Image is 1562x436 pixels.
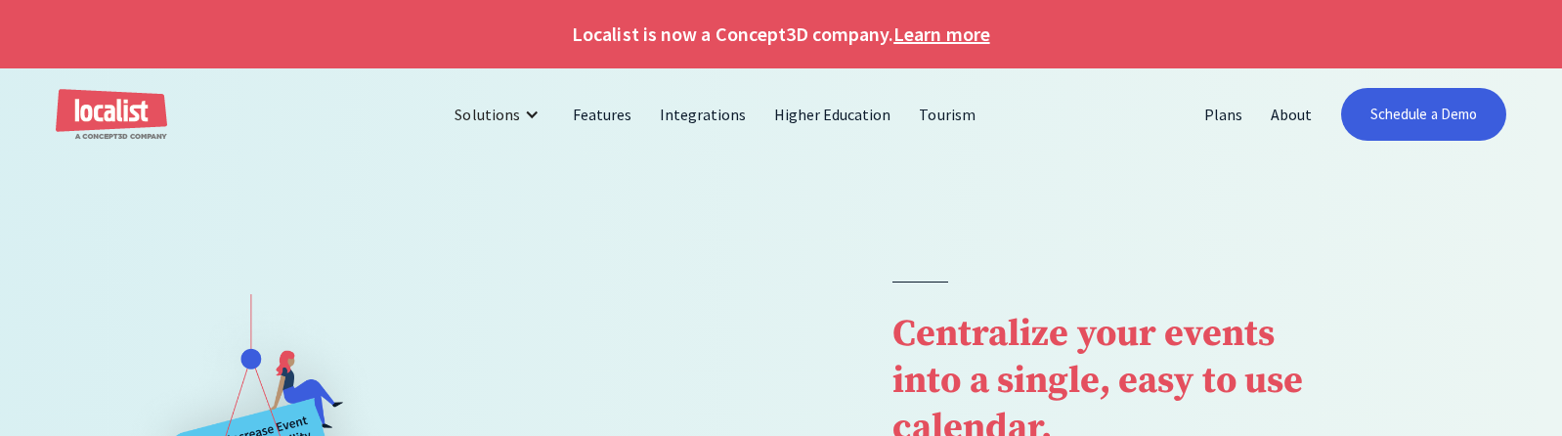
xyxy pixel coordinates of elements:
a: Integrations [646,91,760,138]
a: About [1257,91,1326,138]
a: Learn more [893,20,989,49]
div: Solutions [455,103,519,126]
a: Schedule a Demo [1341,88,1506,141]
a: Higher Education [760,91,906,138]
div: Solutions [440,91,558,138]
a: Features [559,91,646,138]
a: home [56,89,167,141]
a: Tourism [905,91,989,138]
a: Plans [1191,91,1257,138]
